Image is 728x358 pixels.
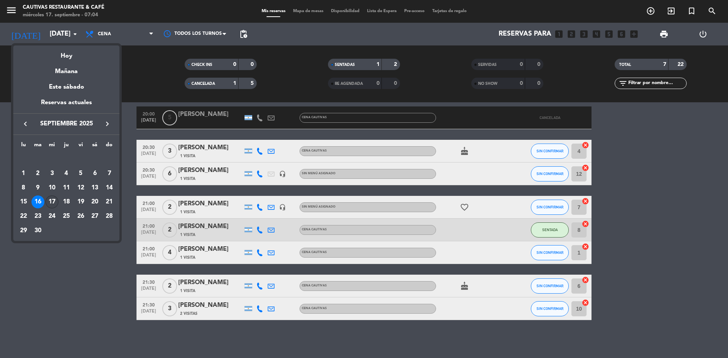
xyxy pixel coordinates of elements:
td: 27 de septiembre de 2025 [88,209,102,224]
div: 30 [31,224,44,237]
div: 11 [60,181,73,194]
td: SEP. [16,152,116,166]
th: viernes [74,141,88,152]
td: 6 de septiembre de 2025 [88,166,102,181]
td: 7 de septiembre de 2025 [102,166,116,181]
td: 2 de septiembre de 2025 [31,166,45,181]
td: 15 de septiembre de 2025 [16,195,31,209]
td: 4 de septiembre de 2025 [59,166,74,181]
div: 23 [31,210,44,223]
td: 26 de septiembre de 2025 [74,209,88,224]
div: 24 [45,210,58,223]
span: septiembre 2025 [32,119,100,129]
div: 21 [103,195,116,208]
th: martes [31,141,45,152]
div: 29 [17,224,30,237]
th: miércoles [45,141,59,152]
div: 8 [17,181,30,194]
div: 12 [74,181,87,194]
div: 28 [103,210,116,223]
div: 2 [31,167,44,180]
td: 13 de septiembre de 2025 [88,181,102,195]
div: 14 [103,181,116,194]
td: 29 de septiembre de 2025 [16,224,31,238]
div: 27 [88,210,101,223]
i: keyboard_arrow_right [103,119,112,128]
td: 20 de septiembre de 2025 [88,195,102,209]
td: 19 de septiembre de 2025 [74,195,88,209]
div: 25 [60,210,73,223]
div: Hoy [13,45,119,61]
div: 18 [60,195,73,208]
td: 21 de septiembre de 2025 [102,195,116,209]
td: 10 de septiembre de 2025 [45,181,59,195]
div: 15 [17,195,30,208]
div: Mañana [13,61,119,77]
td: 17 de septiembre de 2025 [45,195,59,209]
div: 13 [88,181,101,194]
div: 22 [17,210,30,223]
th: domingo [102,141,116,152]
div: 5 [74,167,87,180]
td: 24 de septiembre de 2025 [45,209,59,224]
td: 1 de septiembre de 2025 [16,166,31,181]
div: 3 [45,167,58,180]
div: 19 [74,195,87,208]
th: sábado [88,141,102,152]
td: 11 de septiembre de 2025 [59,181,74,195]
div: 7 [103,167,116,180]
td: 23 de septiembre de 2025 [31,209,45,224]
th: jueves [59,141,74,152]
div: 17 [45,195,58,208]
th: lunes [16,141,31,152]
div: 4 [60,167,73,180]
div: 9 [31,181,44,194]
td: 12 de septiembre de 2025 [74,181,88,195]
td: 3 de septiembre de 2025 [45,166,59,181]
div: 16 [31,195,44,208]
td: 30 de septiembre de 2025 [31,224,45,238]
div: 6 [88,167,101,180]
td: 14 de septiembre de 2025 [102,181,116,195]
td: 8 de septiembre de 2025 [16,181,31,195]
div: 1 [17,167,30,180]
div: 26 [74,210,87,223]
td: 5 de septiembre de 2025 [74,166,88,181]
td: 9 de septiembre de 2025 [31,181,45,195]
div: 20 [88,195,101,208]
td: 18 de septiembre de 2025 [59,195,74,209]
td: 22 de septiembre de 2025 [16,209,31,224]
div: Este sábado [13,77,119,98]
i: keyboard_arrow_left [21,119,30,128]
button: keyboard_arrow_left [19,119,32,129]
div: 10 [45,181,58,194]
td: 25 de septiembre de 2025 [59,209,74,224]
button: keyboard_arrow_right [100,119,114,129]
td: 28 de septiembre de 2025 [102,209,116,224]
td: 16 de septiembre de 2025 [31,195,45,209]
div: Reservas actuales [13,98,119,113]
